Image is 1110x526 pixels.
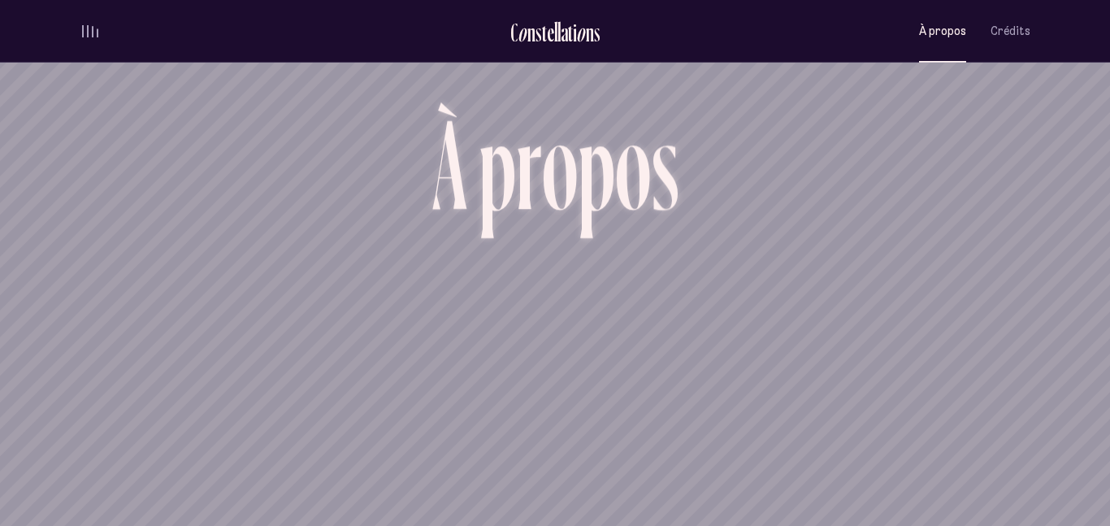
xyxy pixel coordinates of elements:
div: t [568,19,573,46]
div: l [554,19,557,46]
div: n [586,19,594,46]
button: volume audio [80,23,101,40]
div: o [576,19,586,46]
div: s [594,19,601,46]
div: e [547,19,554,46]
div: C [510,19,518,46]
div: t [542,19,547,46]
div: n [527,19,535,46]
span: À propos [919,24,966,38]
button: Crédits [991,12,1030,50]
div: s [535,19,542,46]
div: a [561,19,568,46]
button: À propos [919,12,966,50]
div: i [573,19,577,46]
div: o [518,19,527,46]
span: Crédits [991,24,1030,38]
div: l [557,19,561,46]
